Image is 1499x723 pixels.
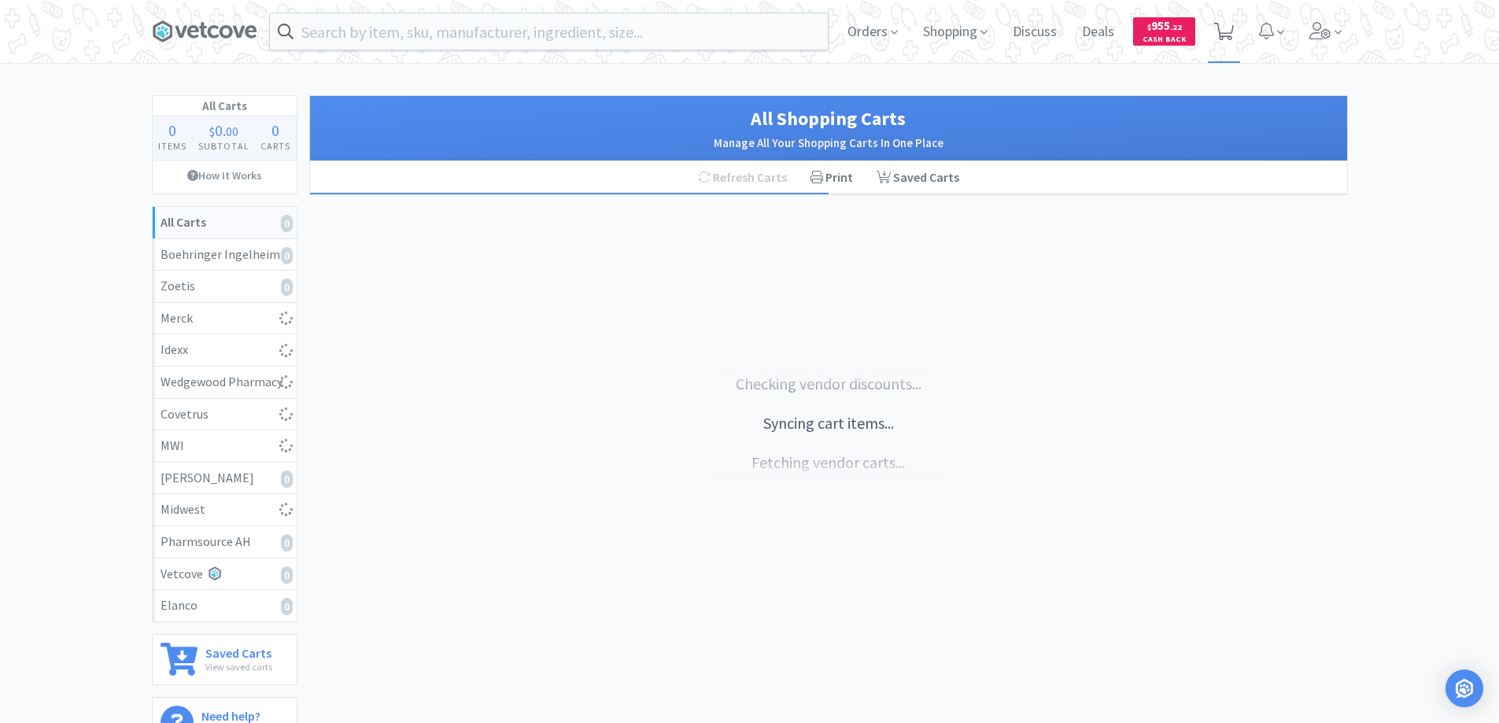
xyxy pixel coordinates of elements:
[153,303,297,335] a: Merck
[161,214,206,230] strong: All Carts
[326,134,1331,153] h2: Manage All Your Shopping Carts In One Place
[205,643,272,659] h6: Saved Carts
[153,367,297,399] a: Wedgewood Pharmacy
[281,598,293,615] i: 0
[281,247,293,264] i: 0
[686,161,799,194] div: Refresh Carts
[161,404,289,425] div: Covetrus
[281,566,293,584] i: 0
[1006,25,1063,39] a: Discuss
[1147,18,1182,33] span: 955
[161,468,289,489] div: [PERSON_NAME]
[153,590,297,622] a: Elanco0
[153,494,297,526] a: Midwest
[281,215,293,232] i: 0
[161,340,289,360] div: Idexx
[215,120,223,140] span: 0
[205,659,272,674] p: View saved carts
[153,207,297,239] a: All Carts0
[1170,22,1182,32] span: . 22
[226,124,238,139] span: 00
[153,430,297,463] a: MWI
[161,500,289,520] div: Midwest
[209,124,215,139] span: $
[153,239,297,271] a: Boehringer Ingelheim0
[192,123,255,138] div: .
[161,436,289,456] div: MWI
[168,120,176,140] span: 0
[1133,10,1195,53] a: $955.22Cash Back
[152,634,297,685] a: Saved CartsView saved carts
[161,596,289,616] div: Elanco
[161,372,289,393] div: Wedgewood Pharmacy
[326,104,1331,134] h1: All Shopping Carts
[1076,25,1121,39] a: Deals
[270,13,828,50] input: Search by item, sku, manufacturer, ingredient, size...
[153,96,297,116] h1: All Carts
[1445,670,1483,707] div: Open Intercom Messenger
[255,138,297,153] h4: Carts
[153,271,297,303] a: Zoetis0
[153,334,297,367] a: Idexx
[799,161,865,194] div: Print
[271,120,279,140] span: 0
[153,138,193,153] h4: Items
[161,245,289,265] div: Boehringer Ingelheim
[153,559,297,591] a: Vetcove0
[281,279,293,296] i: 0
[161,532,289,552] div: Pharmsource AH
[1147,22,1151,32] span: $
[1143,35,1186,46] span: Cash Back
[192,138,255,153] h4: Subtotal
[153,463,297,495] a: [PERSON_NAME]0
[281,470,293,488] i: 0
[161,276,289,297] div: Zoetis
[153,160,297,190] a: How It Works
[161,564,289,585] div: Vetcove
[281,534,293,551] i: 0
[161,308,289,329] div: Merck
[153,399,297,431] a: Covetrus
[865,161,971,194] a: Saved Carts
[201,706,286,722] h6: Need help?
[153,526,297,559] a: Pharmsource AH0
